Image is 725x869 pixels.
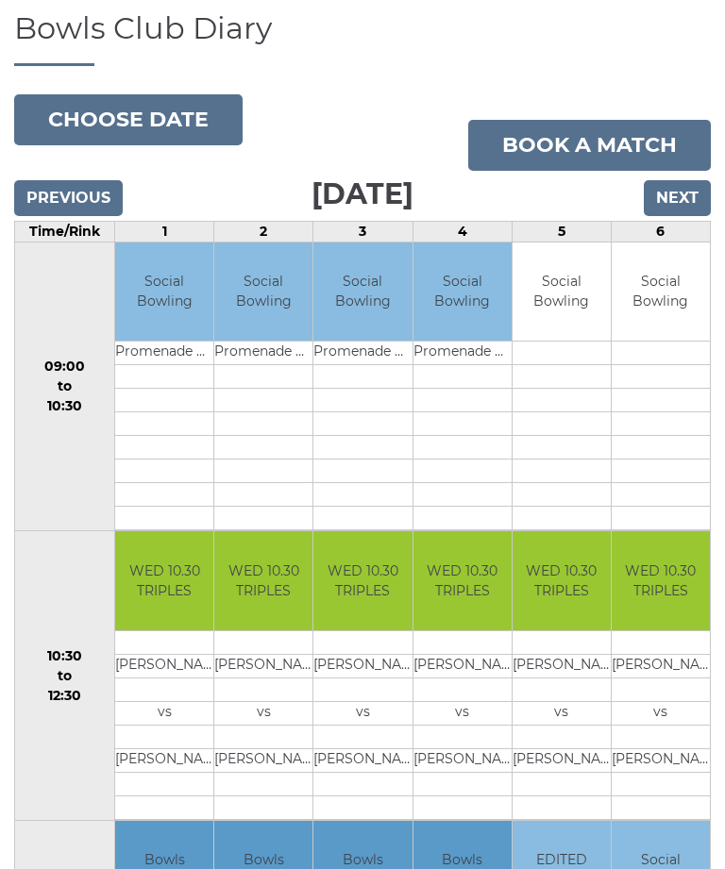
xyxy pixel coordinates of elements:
[115,655,213,678] td: [PERSON_NAME]
[115,243,213,343] td: Social Bowling
[14,12,711,67] h1: Bowls Club Diary
[512,222,611,242] td: 5
[413,702,512,726] td: vs
[612,532,710,631] td: WED 10.30 TRIPLES
[14,95,243,146] button: Choose date
[313,655,412,678] td: [PERSON_NAME]
[413,749,512,773] td: [PERSON_NAME]
[115,343,213,366] td: Promenade Bolws
[214,343,312,366] td: Promenade Bowls
[413,343,512,366] td: Promenade Bowls
[513,532,611,631] td: WED 10.30 TRIPLES
[313,343,412,366] td: Promenade Bowls
[513,702,611,726] td: vs
[612,702,710,726] td: vs
[115,532,213,631] td: WED 10.30 TRIPLES
[214,532,312,631] td: WED 10.30 TRIPLES
[115,222,214,242] td: 1
[313,532,412,631] td: WED 10.30 TRIPLES
[611,222,710,242] td: 6
[214,749,312,773] td: [PERSON_NAME]
[513,655,611,678] td: [PERSON_NAME]
[468,121,711,172] a: Book a match
[413,532,512,631] td: WED 10.30 TRIPLES
[15,532,115,822] td: 10:30 to 12:30
[115,702,213,726] td: vs
[413,243,512,343] td: Social Bowling
[214,222,313,242] td: 2
[313,243,412,343] td: Social Bowling
[413,222,512,242] td: 4
[15,222,115,242] td: Time/Rink
[513,243,611,343] td: Social Bowling
[612,749,710,773] td: [PERSON_NAME]
[14,181,123,217] input: Previous
[612,655,710,678] td: [PERSON_NAME]
[214,702,312,726] td: vs
[15,242,115,532] td: 09:00 to 10:30
[513,749,611,773] td: [PERSON_NAME]
[313,702,412,726] td: vs
[214,655,312,678] td: [PERSON_NAME]
[115,749,213,773] td: [PERSON_NAME]
[214,243,312,343] td: Social Bowling
[313,749,412,773] td: [PERSON_NAME]
[644,181,711,217] input: Next
[313,222,413,242] td: 3
[413,655,512,678] td: [PERSON_NAME]
[612,243,710,343] td: Social Bowling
